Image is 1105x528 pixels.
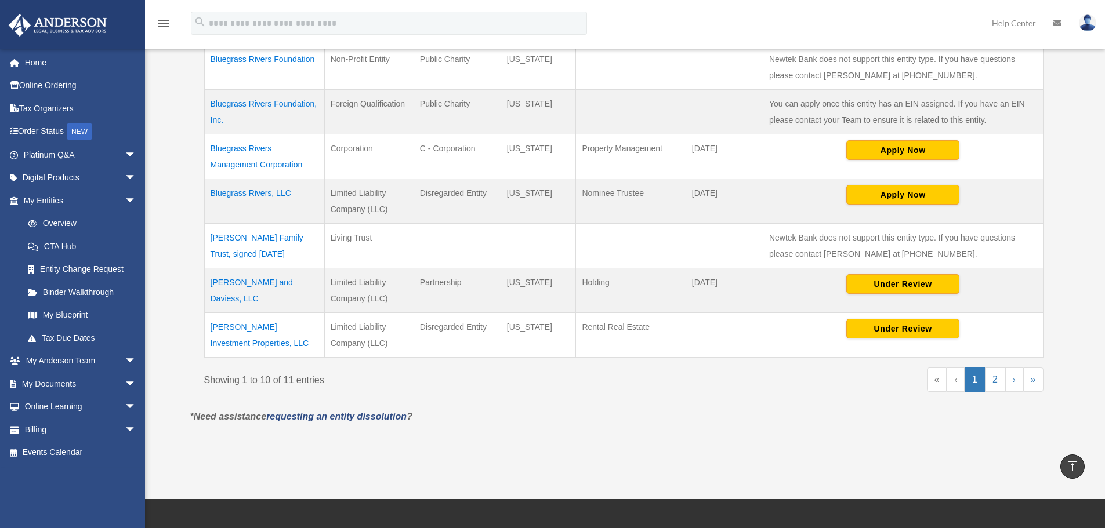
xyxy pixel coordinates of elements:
[414,90,501,134] td: Public Charity
[16,304,148,327] a: My Blueprint
[686,268,763,313] td: [DATE]
[8,143,154,166] a: Platinum Q&Aarrow_drop_down
[157,16,171,30] i: menu
[846,274,959,294] button: Under Review
[324,45,414,90] td: Non-Profit Entity
[125,143,148,167] span: arrow_drop_down
[1066,459,1079,473] i: vertical_align_top
[324,224,414,268] td: Living Trust
[576,179,686,224] td: Nominee Trustee
[414,45,501,90] td: Public Charity
[501,179,576,224] td: [US_STATE]
[67,123,92,140] div: NEW
[125,349,148,373] span: arrow_drop_down
[501,90,576,134] td: [US_STATE]
[965,367,985,392] a: 1
[204,134,324,179] td: Bluegrass Rivers Management Corporation
[846,185,959,205] button: Apply Now
[125,372,148,396] span: arrow_drop_down
[324,134,414,179] td: Corporation
[763,224,1043,268] td: Newtek Bank does not support this entity type. If you have questions please contact [PERSON_NAME]...
[1005,367,1023,392] a: Next
[8,372,154,395] a: My Documentsarrow_drop_down
[414,179,501,224] td: Disregarded Entity
[686,179,763,224] td: [DATE]
[501,134,576,179] td: [US_STATE]
[414,268,501,313] td: Partnership
[414,313,501,358] td: Disregarded Entity
[16,212,142,235] a: Overview
[686,134,763,179] td: [DATE]
[204,179,324,224] td: Bluegrass Rivers, LLC
[5,14,110,37] img: Anderson Advisors Platinum Portal
[16,235,148,258] a: CTA Hub
[501,268,576,313] td: [US_STATE]
[266,412,407,421] a: requesting an entity dissolution
[927,367,947,392] a: First
[8,74,154,97] a: Online Ordering
[16,258,148,281] a: Entity Change Request
[576,313,686,358] td: Rental Real Estate
[324,313,414,358] td: Limited Liability Company (LLC)
[8,418,154,441] a: Billingarrow_drop_down
[576,268,686,313] td: Holding
[1023,367,1044,392] a: Last
[204,90,324,134] td: Bluegrass Rivers Foundation, Inc.
[947,367,965,392] a: Previous
[763,45,1043,90] td: Newtek Bank does not support this entity type. If you have questions please contact [PERSON_NAME]...
[8,441,154,464] a: Events Calendar
[324,179,414,224] td: Limited Liability Company (LLC)
[846,140,959,160] button: Apply Now
[8,395,154,418] a: Online Learningarrow_drop_down
[501,313,576,358] td: [US_STATE]
[324,90,414,134] td: Foreign Qualification
[8,51,154,74] a: Home
[204,367,615,388] div: Showing 1 to 10 of 11 entries
[204,45,324,90] td: Bluegrass Rivers Foundation
[414,134,501,179] td: C - Corporation
[576,134,686,179] td: Property Management
[985,367,1005,392] a: 2
[1079,14,1096,31] img: User Pic
[194,16,206,28] i: search
[8,189,148,212] a: My Entitiesarrow_drop_down
[16,326,148,349] a: Tax Due Dates
[763,90,1043,134] td: You can apply once this entity has an EIN assigned. If you have an EIN please contact your Team t...
[190,412,412,421] em: *Need assistance ?
[324,268,414,313] td: Limited Liability Company (LLC)
[846,319,959,338] button: Under Review
[125,418,148,442] span: arrow_drop_down
[8,97,154,120] a: Tax Organizers
[204,313,324,358] td: [PERSON_NAME] Investment Properties, LLC
[125,189,148,213] span: arrow_drop_down
[8,120,154,144] a: Order StatusNEW
[1060,454,1085,479] a: vertical_align_top
[157,20,171,30] a: menu
[125,166,148,190] span: arrow_drop_down
[125,395,148,419] span: arrow_drop_down
[16,281,148,304] a: Binder Walkthrough
[8,166,154,190] a: Digital Productsarrow_drop_down
[204,224,324,268] td: [PERSON_NAME] Family Trust, signed [DATE]
[501,45,576,90] td: [US_STATE]
[8,349,154,373] a: My Anderson Teamarrow_drop_down
[204,268,324,313] td: [PERSON_NAME] and Daviess, LLC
